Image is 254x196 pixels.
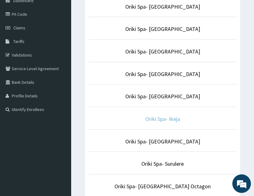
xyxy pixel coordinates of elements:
[145,115,180,122] a: Oriki Spa- Ikeja
[125,93,200,100] a: Oriki Spa- [GEOGRAPHIC_DATA]
[125,25,200,32] a: Oriki Spa- [GEOGRAPHIC_DATA]
[125,3,200,10] a: Oriki Spa- [GEOGRAPHIC_DATA]
[125,48,200,55] a: Oriki Spa- [GEOGRAPHIC_DATA]
[36,59,85,121] span: We're online!
[32,35,104,43] div: Chat with us now
[11,31,25,46] img: d_794563401_company_1708531726252_794563401
[3,130,118,152] textarea: Type your message and hit 'Enter'
[101,3,116,18] div: Minimize live chat window
[125,70,200,78] a: Oriki Spa- [GEOGRAPHIC_DATA]
[125,138,200,145] a: Oriki Spa- [GEOGRAPHIC_DATA]
[13,39,24,44] span: Tariffs
[141,160,184,167] a: Oriki Spa- Surulere
[114,183,211,190] a: Oriki Spa- [GEOGRAPHIC_DATA] Octagon
[13,25,25,31] span: Claims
